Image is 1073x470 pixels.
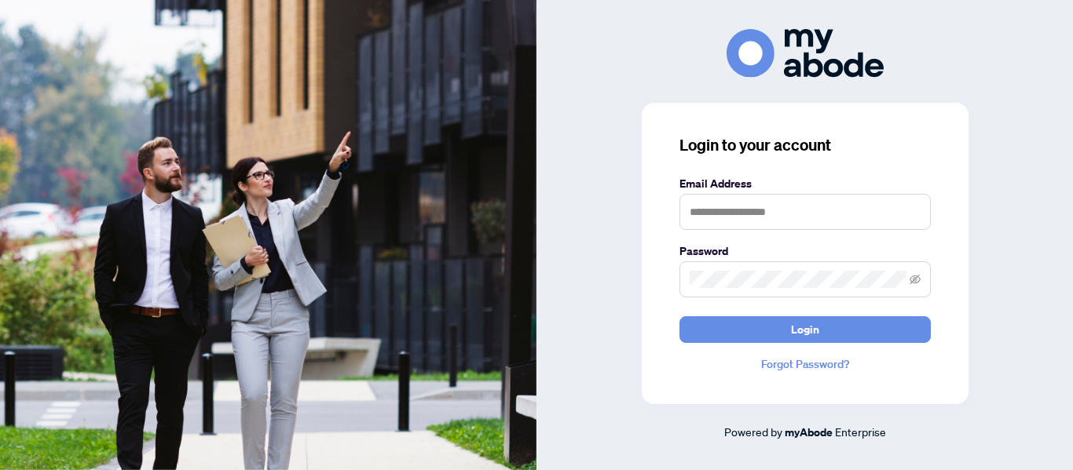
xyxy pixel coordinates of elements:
span: Powered by [724,424,782,439]
button: Login [679,316,931,343]
span: Login [791,317,819,342]
a: myAbode [785,424,833,441]
span: eye-invisible [910,274,921,285]
img: ma-logo [727,29,884,77]
span: Enterprise [835,424,886,439]
label: Email Address [679,175,931,192]
h3: Login to your account [679,134,931,156]
a: Forgot Password? [679,355,931,373]
label: Password [679,242,931,260]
